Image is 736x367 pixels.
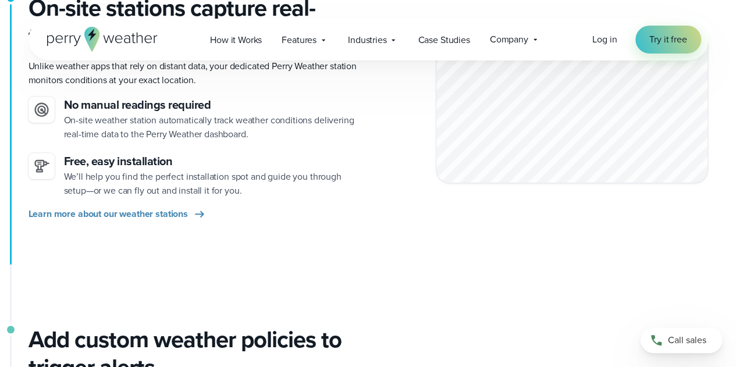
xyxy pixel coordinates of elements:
[200,28,272,52] a: How it Works
[348,33,386,47] span: Industries
[64,153,359,170] h3: Free, easy installation
[64,170,359,198] p: We’ll help you find the perfect installation spot and guide you through setup—or we can fly out a...
[29,207,207,221] a: Learn more about our weather stations
[668,333,706,347] span: Call sales
[592,33,617,47] a: Log in
[29,207,188,221] span: Learn more about our weather stations
[418,33,470,47] span: Case Studies
[64,113,359,141] p: On-site weather station automatically track weather conditions delivering real-time data to the P...
[641,327,722,353] a: Call sales
[635,26,701,54] a: Try it free
[592,33,617,46] span: Log in
[29,59,359,87] p: Unlike weather apps that rely on distant data, your dedicated Perry Weather station monitors cond...
[408,28,479,52] a: Case Studies
[64,97,359,113] h3: No manual readings required
[490,33,528,47] span: Company
[210,33,262,47] span: How it Works
[649,33,687,47] span: Try it free
[282,33,317,47] span: Features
